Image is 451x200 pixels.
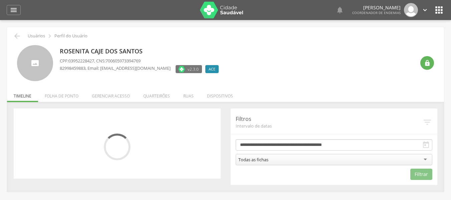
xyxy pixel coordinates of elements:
a:  [336,3,344,17]
p: Filtros [236,115,423,123]
i:  [422,141,430,149]
p: CPF: , CNS: [60,58,222,64]
p: Usuários [28,33,45,39]
i: Voltar [13,32,21,40]
i:  [421,6,429,14]
i:  [422,117,432,127]
span: 700605973394769 [105,58,141,64]
li: Dispositivos [200,86,240,102]
span: v2.3.0 [188,66,199,72]
span: 82998459883 [60,65,85,71]
span: Coordenador de Endemias [352,10,401,15]
i:  [10,6,18,14]
p: , Email: [EMAIL_ADDRESS][DOMAIN_NAME] [60,65,171,71]
p: Rosenita Caje dos Santos [60,47,222,56]
label: Versão do aplicativo [176,65,202,73]
li: Quarteirões [137,86,177,102]
li: Gerenciar acesso [85,86,137,102]
a:  [421,3,429,17]
div: Todas as fichas [238,157,268,163]
p: [PERSON_NAME] [352,5,401,10]
span: 03952228427 [68,58,94,64]
span: Intervalo de datas [236,123,423,129]
a:  [7,5,21,15]
i:  [424,60,431,66]
div: Resetar senha [420,56,434,70]
li: Folha de ponto [38,86,85,102]
i:  [336,6,344,14]
i:  [46,32,53,40]
button: Filtrar [410,169,432,180]
span: ACE [209,66,215,72]
p: Perfil do Usuário [54,33,87,39]
i:  [434,5,444,15]
li: Ruas [177,86,200,102]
